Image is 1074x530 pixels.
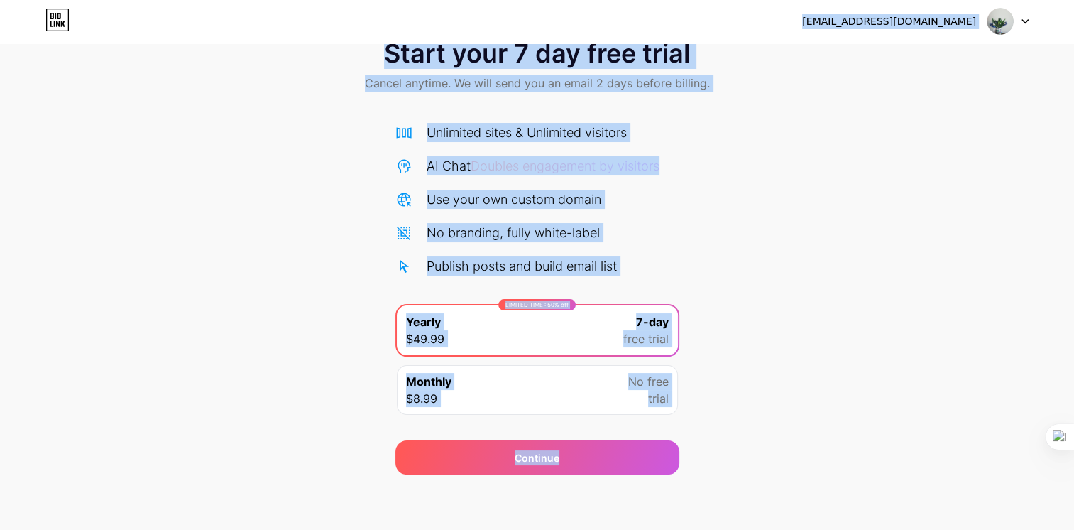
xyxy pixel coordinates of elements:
span: Yearly [406,313,441,330]
span: Cancel anytime. We will send you an email 2 days before billing. [365,75,710,92]
span: Continue [515,450,559,465]
div: No branding, fully white-label [427,223,600,242]
span: Monthly [406,373,451,390]
div: Use your own custom domain [427,190,601,209]
span: trial [648,390,669,407]
span: free trial [623,330,669,347]
div: AI Chat [427,156,659,175]
div: Publish posts and build email list [427,256,617,276]
span: $49.99 [406,330,444,347]
span: Start your 7 day free trial [384,39,690,67]
div: Unlimited sites & Unlimited visitors [427,123,627,142]
span: $8.99 [406,390,437,407]
div: LIMITED TIME : 50% off [498,299,576,310]
div: [EMAIL_ADDRESS][DOMAIN_NAME] [802,14,976,29]
span: 7-day [636,313,669,330]
span: Doubles engagement by visitors [471,158,659,173]
span: No free [628,373,669,390]
img: mohammad MOA [987,8,1014,35]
